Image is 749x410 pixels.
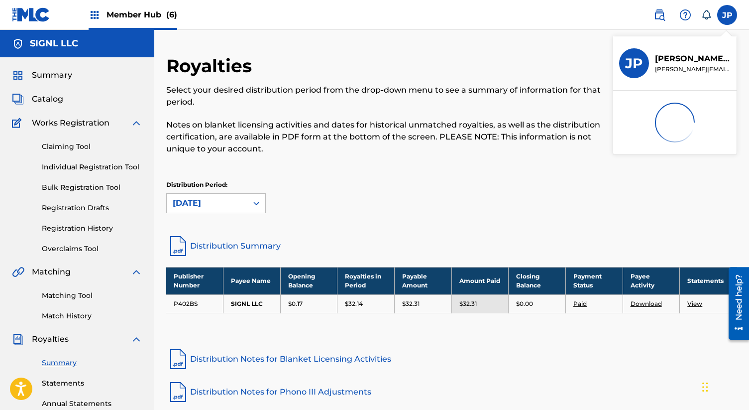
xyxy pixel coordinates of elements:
[30,38,78,49] h5: SIGNL LLC
[166,119,606,155] p: Notes on blanket licensing activities and dates for historical unmatched royalties, as well as th...
[42,244,142,254] a: Overclaims Tool
[42,399,142,409] a: Annual Statements
[130,266,142,278] img: expand
[166,267,223,294] th: Publisher Number
[288,299,303,308] p: $0.17
[12,266,24,278] img: Matching
[166,234,190,258] img: distribution-summary-pdf
[32,69,72,81] span: Summary
[42,311,142,321] a: Match History
[166,294,223,313] td: P402BS
[223,294,281,313] td: SIGNL LLC
[130,333,142,345] img: expand
[280,267,337,294] th: Opening Balance
[12,333,24,345] img: Royalties
[687,300,702,307] a: View
[516,299,533,308] p: $0.00
[42,141,142,152] a: Claiming Tool
[12,38,24,50] img: Accounts
[12,7,50,22] img: MLC Logo
[655,103,695,142] img: preloader
[631,300,662,307] a: Download
[42,290,142,301] a: Matching Tool
[451,267,509,294] th: Amount Paid
[166,180,266,189] p: Distribution Period:
[459,299,477,308] p: $32.31
[166,380,190,404] img: pdf
[166,347,190,371] img: pdf
[166,55,257,77] h2: Royalties
[623,267,680,294] th: Payee Activity
[42,358,142,368] a: Summary
[32,93,63,105] span: Catalog
[717,5,737,25] div: User Menu
[42,203,142,213] a: Registration Drafts
[166,347,737,371] a: Distribution Notes for Blanket Licensing Activities
[12,93,63,105] a: CatalogCatalog
[166,234,737,258] a: Distribution Summary
[223,267,281,294] th: Payee Name
[166,10,177,19] span: (6)
[395,267,452,294] th: Payable Amount
[345,299,363,308] p: $32.14
[42,162,142,172] a: Individual Registration Tool
[655,65,731,74] p: jay@signl.studio
[649,5,669,25] a: Public Search
[702,372,708,402] div: Drag
[42,182,142,193] a: Bulk Registration Tool
[699,362,749,410] iframe: Chat Widget
[12,93,24,105] img: Catalog
[701,10,711,20] div: Notifications
[402,299,420,308] p: $32.31
[12,69,72,81] a: SummarySummary
[565,267,623,294] th: Payment Status
[12,69,24,81] img: Summary
[679,9,691,21] img: help
[653,9,665,21] img: search
[107,9,177,20] span: Member Hub
[721,264,749,344] iframe: Resource Center
[655,53,731,65] p: Jason Purcell
[130,117,142,129] img: expand
[32,333,69,345] span: Royalties
[337,267,395,294] th: Royalties in Period
[625,55,643,72] h3: JP
[675,5,695,25] div: Help
[42,223,142,234] a: Registration History
[573,300,587,307] a: Paid
[12,117,25,129] img: Works Registration
[680,267,737,294] th: Statements
[32,266,71,278] span: Matching
[509,267,566,294] th: Closing Balance
[32,117,109,129] span: Works Registration
[166,380,737,404] a: Distribution Notes for Phono III Adjustments
[166,84,606,108] p: Select your desired distribution period from the drop-down menu to see a summary of information f...
[42,378,142,389] a: Statements
[173,197,241,209] div: [DATE]
[89,9,101,21] img: Top Rightsholders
